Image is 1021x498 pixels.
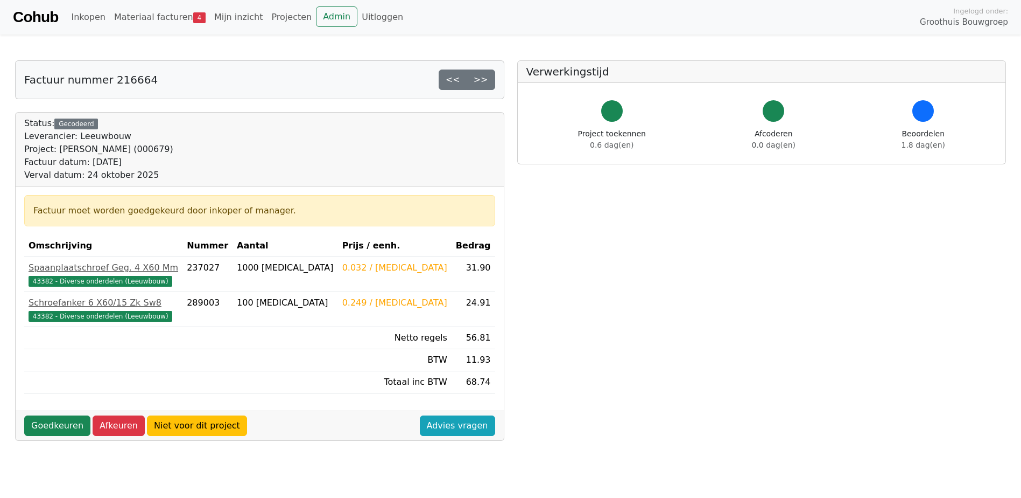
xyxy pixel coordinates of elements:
th: Bedrag [452,235,495,257]
td: 68.74 [452,371,495,393]
div: 100 [MEDICAL_DATA] [237,296,334,309]
span: 1.8 dag(en) [902,141,945,149]
div: 0.249 / [MEDICAL_DATA] [342,296,447,309]
a: Projecten [267,6,316,28]
div: Project toekennen [578,128,646,151]
h5: Factuur nummer 216664 [24,73,158,86]
h5: Verwerkingstijd [526,65,997,78]
a: Admin [316,6,357,27]
span: 4 [193,12,206,23]
a: Schroefanker 6 X60/15 Zk Sw843382 - Diverse onderdelen (Leeuwbouw) [29,296,178,322]
div: Status: [24,117,173,182]
div: 0.032 / [MEDICAL_DATA] [342,261,447,274]
td: 31.90 [452,257,495,292]
div: Afcoderen [752,128,795,151]
span: 43382 - Diverse onderdelen (Leeuwbouw) [29,311,172,322]
a: Mijn inzicht [210,6,267,28]
th: Aantal [233,235,338,257]
div: Beoordelen [902,128,945,151]
div: Gecodeerd [54,119,98,129]
td: BTW [338,349,452,371]
a: Afkeuren [93,416,145,436]
div: Factuur moet worden goedgekeurd door inkoper of manager. [33,204,486,217]
div: Factuur datum: [DATE] [24,156,173,169]
div: 1000 [MEDICAL_DATA] [237,261,334,274]
td: Netto regels [338,327,452,349]
a: Niet voor dit project [147,416,247,436]
th: Nummer [182,235,233,257]
span: Groothuis Bouwgroep [920,16,1008,29]
td: 24.91 [452,292,495,327]
td: 11.93 [452,349,495,371]
span: 43382 - Diverse onderdelen (Leeuwbouw) [29,276,172,287]
div: Schroefanker 6 X60/15 Zk Sw8 [29,296,178,309]
span: 0.6 dag(en) [590,141,633,149]
a: Spaanplaatschroef Geg. 4 X60 Mm43382 - Diverse onderdelen (Leeuwbouw) [29,261,178,287]
a: >> [467,70,495,90]
a: Advies vragen [420,416,495,436]
div: Project: [PERSON_NAME] (000679) [24,143,173,156]
td: 56.81 [452,327,495,349]
td: 289003 [182,292,233,327]
td: 237027 [182,257,233,292]
span: 0.0 dag(en) [752,141,795,149]
a: Cohub [13,4,58,30]
span: Ingelogd onder: [953,6,1008,16]
div: Verval datum: 24 oktober 2025 [24,169,173,182]
td: Totaal inc BTW [338,371,452,393]
a: Inkopen [67,6,109,28]
a: Uitloggen [357,6,407,28]
a: << [439,70,467,90]
div: Spaanplaatschroef Geg. 4 X60 Mm [29,261,178,274]
a: Materiaal facturen4 [110,6,210,28]
div: Leverancier: Leeuwbouw [24,130,173,143]
th: Prijs / eenh. [338,235,452,257]
a: Goedkeuren [24,416,90,436]
th: Omschrijving [24,235,182,257]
